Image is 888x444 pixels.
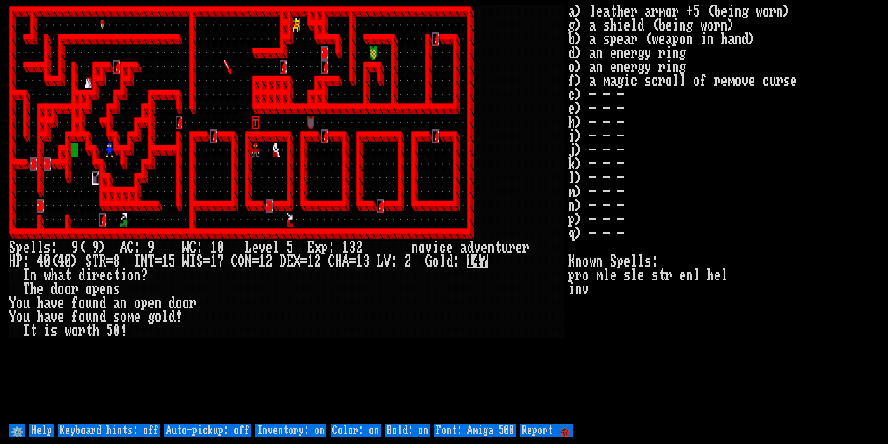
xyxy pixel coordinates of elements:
div: v [259,241,266,254]
div: u [85,296,92,310]
div: : [328,241,335,254]
div: 2 [356,241,363,254]
div: P [16,254,23,268]
div: 1 [259,254,266,268]
div: A [120,241,127,254]
div: o [176,296,182,310]
div: I [134,254,141,268]
div: e [266,241,273,254]
div: f [71,310,78,324]
div: p [16,241,23,254]
div: l [273,241,280,254]
div: ! [176,310,182,324]
div: 4 [58,254,65,268]
div: t [30,324,37,338]
div: L [377,254,384,268]
div: o [182,296,189,310]
div: n [488,241,495,254]
div: 1 [162,254,169,268]
div: n [120,296,127,310]
div: o [71,324,78,338]
div: o [120,310,127,324]
div: c [439,241,446,254]
div: H [9,254,16,268]
div: u [502,241,509,254]
div: e [58,310,65,324]
div: ? [141,268,148,282]
div: r [189,296,196,310]
div: : [196,241,203,254]
div: 0 [44,254,51,268]
div: e [99,282,106,296]
div: i [85,268,92,282]
div: o [418,241,425,254]
div: o [65,282,71,296]
div: = [106,254,113,268]
div: h [51,268,58,282]
div: e [134,310,141,324]
div: o [58,282,65,296]
div: p [92,282,99,296]
div: r [78,324,85,338]
div: C [231,254,238,268]
div: e [37,282,44,296]
div: N [245,254,252,268]
div: C [189,241,196,254]
div: 9 [71,241,78,254]
div: 1 [210,241,217,254]
div: V [384,254,391,268]
div: S [9,241,16,254]
div: ( [78,241,85,254]
div: R [99,254,106,268]
div: n [106,282,113,296]
div: 5 [106,324,113,338]
mark: 4 [474,254,481,268]
div: m [127,310,134,324]
div: D [280,254,287,268]
div: I [23,268,30,282]
div: v [425,241,432,254]
div: X [293,254,300,268]
div: T [23,282,30,296]
div: ! [120,324,127,338]
div: E [287,254,293,268]
div: ) [99,241,106,254]
div: r [522,241,529,254]
div: o [127,268,134,282]
div: 2 [404,254,411,268]
div: I [189,254,196,268]
mark: 7 [481,254,488,268]
div: u [85,310,92,324]
div: v [51,296,58,310]
div: p [321,241,328,254]
div: d [51,282,58,296]
div: n [92,296,99,310]
div: h [92,324,99,338]
div: e [446,241,453,254]
div: T [92,254,99,268]
div: S [85,254,92,268]
div: e [99,268,106,282]
div: S [196,254,203,268]
div: o [16,310,23,324]
div: h [37,296,44,310]
div: 1 [307,254,314,268]
div: h [30,282,37,296]
div: 5 [169,254,176,268]
div: h [37,310,44,324]
div: W [182,241,189,254]
div: : [391,254,398,268]
div: i [120,268,127,282]
div: i [432,241,439,254]
div: I [23,324,30,338]
stats: a) leather armor +5 (being worn) g) a shield (being worn) b) a spear (weapon in hand) d) an energ... [568,5,879,422]
input: Bold: on [385,424,430,437]
div: x [314,241,321,254]
input: ⚙️ [9,424,25,437]
div: = [155,254,162,268]
div: n [155,296,162,310]
div: o [432,254,439,268]
div: s [44,241,51,254]
div: s [113,282,120,296]
div: 9 [148,241,155,254]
